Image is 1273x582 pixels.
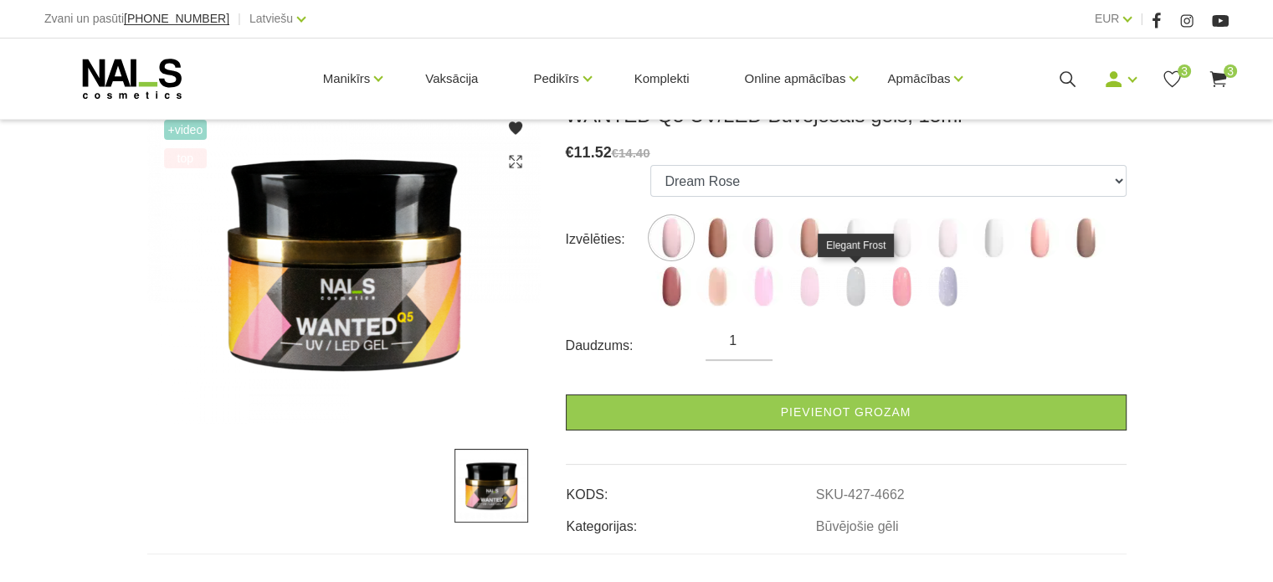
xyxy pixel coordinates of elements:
[834,217,876,259] img: ...
[1178,64,1191,78] span: 3
[788,265,830,307] img: ...
[574,144,612,161] span: 11.52
[44,8,229,29] div: Zvani un pasūti
[566,473,815,505] td: KODS:
[621,39,703,119] a: Komplekti
[742,265,784,307] img: ...
[164,148,208,168] span: top
[238,8,241,29] span: |
[887,45,950,112] a: Apmācības
[412,39,491,119] a: Vaksācija
[927,217,968,259] img: ...
[880,217,922,259] img: ...
[696,265,738,307] img: ...
[612,146,650,160] s: €14.40
[880,265,922,307] img: ...
[164,120,208,140] span: +Video
[788,217,830,259] img: ...
[834,265,876,307] img: ...
[147,103,541,424] img: ...
[1224,64,1237,78] span: 3
[1208,69,1229,90] a: 3
[1140,8,1143,29] span: |
[1095,8,1120,28] a: EUR
[1162,69,1183,90] a: 3
[454,449,528,523] img: ...
[566,226,651,253] div: Izvēlēties:
[566,394,1127,430] a: Pievienot grozam
[566,332,706,359] div: Daudzums:
[973,217,1014,259] img: ...
[533,45,578,112] a: Pedikīrs
[816,519,899,534] a: Būvējošie gēli
[124,12,229,25] span: [PHONE_NUMBER]
[650,265,692,307] img: ...
[927,265,968,307] img: ...
[816,487,905,502] a: SKU-427-4662
[650,217,692,259] img: ...
[696,217,738,259] img: ...
[1065,217,1106,259] img: ...
[566,144,574,161] span: €
[323,45,371,112] a: Manikīrs
[1019,217,1060,259] img: ...
[744,45,845,112] a: Online apmācības
[124,13,229,25] a: [PHONE_NUMBER]
[742,217,784,259] img: ...
[566,505,815,537] td: Kategorijas:
[249,8,293,28] a: Latviešu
